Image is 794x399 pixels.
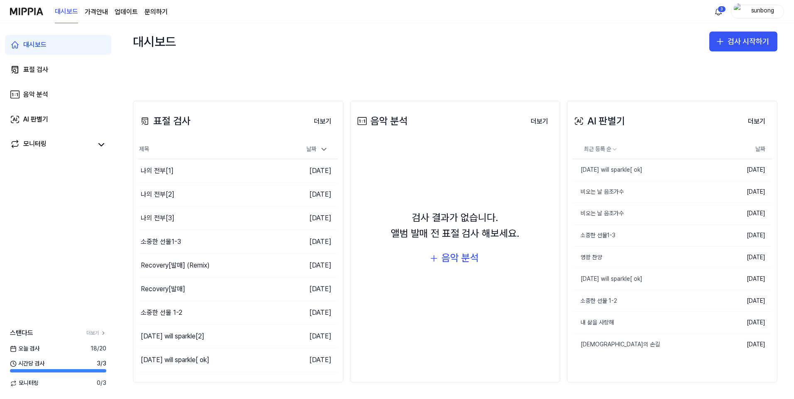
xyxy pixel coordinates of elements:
td: [DATE] [288,277,338,301]
div: 소중한 선물 1-2 [572,297,617,305]
div: 모니터링 [23,139,47,151]
td: [DATE] [724,203,772,225]
td: [DATE] [288,183,338,207]
span: 3 / 3 [97,360,106,368]
div: 영광 찬양 [572,253,602,262]
a: 소중한 선물 1-2 [572,290,724,312]
div: 음악 분석 [23,90,48,100]
a: 영광 찬양 [572,247,724,268]
a: 내 삶을 사랑해 [572,312,724,333]
a: 모니터링 [10,139,93,151]
div: 날짜 [303,143,331,156]
div: [DATE] will sparkle[ ok] [141,355,209,365]
button: 더보기 [524,113,555,130]
td: [DATE] [288,348,338,372]
a: 비오는 날 음조가수 [572,203,724,224]
div: 음악 분석 [355,113,408,129]
td: [DATE] [724,312,772,334]
div: Recovery[발매] [141,284,185,294]
div: 표절 검사 [23,65,48,75]
td: [DATE] [724,290,772,312]
div: 소중한 선물1-3 [572,231,615,240]
div: 대시보드 [23,40,47,50]
div: [DATE] will sparkle[ ok] [572,166,642,174]
button: 가격안내 [85,7,108,17]
div: Recovery[발매] (Remix) [141,260,210,270]
a: [DEMOGRAPHIC_DATA]의 손길 [572,334,724,355]
th: 날짜 [724,139,772,159]
a: [DATE] will sparkle[ ok] [572,159,724,181]
div: 소중한 선물 1-2 [141,308,182,318]
button: profilesunbong [731,5,784,19]
td: [DATE] [288,159,338,183]
div: 나의 전부[2] [141,190,174,199]
a: 대시보드 [5,35,111,55]
img: profile [734,3,744,20]
div: [DEMOGRAPHIC_DATA]의 손길 [572,341,660,349]
a: 비오는 날 음조가수 [572,181,724,203]
button: 더보기 [307,113,338,130]
a: 업데이트 [115,7,138,17]
div: 3 [718,6,726,12]
div: 소중한 선물1-3 [141,237,181,247]
div: 나의 전부[3] [141,213,174,223]
td: [DATE] [724,225,772,247]
div: 비오는 날 음조가수 [572,188,624,196]
a: 문의하기 [145,7,168,17]
div: 비오는 날 음조가수 [572,209,624,218]
button: 알림3 [712,5,725,18]
td: [DATE] [724,246,772,268]
div: [DATE] will sparkle[2] [141,331,204,341]
a: 표절 검사 [5,60,111,80]
span: 0 / 3 [97,379,106,387]
div: AI 판별기 [23,114,48,124]
td: [DATE] [724,181,772,203]
td: [DATE] [724,159,772,181]
div: [DATE] will sparkle[ ok] [572,275,642,283]
td: [DATE] [288,254,338,277]
td: [DATE] [724,268,772,290]
a: AI 판별기 [5,109,111,129]
div: 검사 결과가 없습니다. 앨범 발매 전 표절 검사 해보세요. [391,210,520,242]
button: 검사 시작하기 [709,32,777,51]
td: [DATE] [288,301,338,325]
div: sunbong [746,7,779,16]
td: [DATE] [288,325,338,348]
span: 오늘 검사 [10,345,39,353]
th: 제목 [138,139,288,159]
button: 더보기 [741,113,772,130]
span: 스탠다드 [10,328,33,338]
a: [DATE] will sparkle[ ok] [572,268,724,290]
div: 대시보드 [133,32,176,51]
td: [DATE] [288,230,338,254]
div: AI 판별기 [572,113,625,129]
td: [DATE] [288,207,338,230]
span: 시간당 검사 [10,360,44,368]
td: [DATE] [724,334,772,355]
div: 표절 검사 [138,113,191,129]
div: 내 삶을 사랑해 [572,319,614,327]
span: 모니터링 [10,379,39,387]
a: 더보기 [86,330,106,337]
a: 소중한 선물1-3 [572,225,724,246]
span: 18 / 20 [91,345,106,353]
a: 음악 분석 [5,85,111,105]
img: 알림 [713,7,723,17]
button: 음악 분석 [423,248,487,268]
div: 음악 분석 [441,250,479,266]
div: 나의 전부[1] [141,166,174,176]
a: 대시보드 [55,0,78,23]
